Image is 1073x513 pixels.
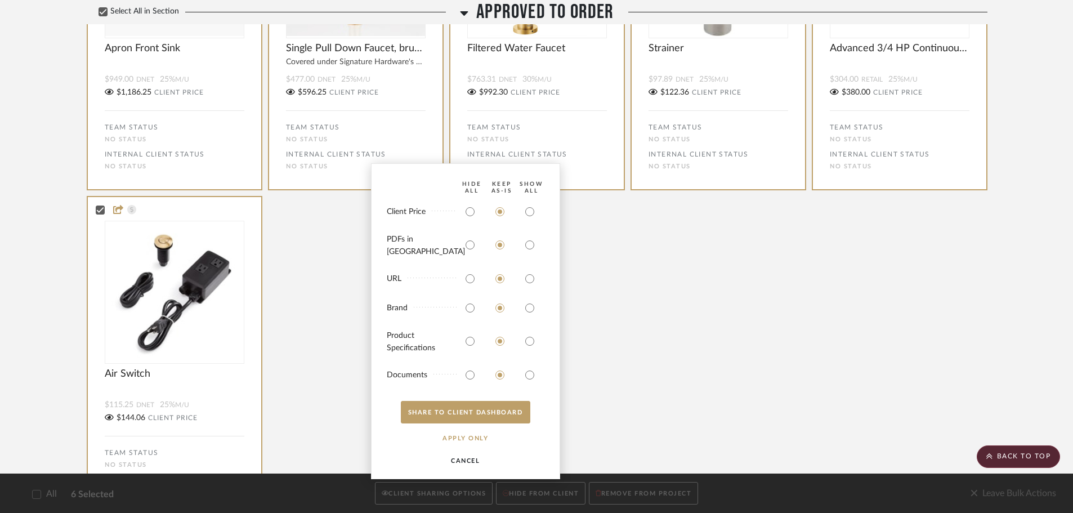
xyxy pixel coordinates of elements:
[387,206,457,218] div: Client Price
[401,401,530,423] button: SHARE TO CLIENT Dashboard
[387,302,457,315] div: Brand
[375,482,493,505] button: CLIENT SHARING OPTIONS
[431,449,500,472] button: CANCEL
[977,445,1060,468] scroll-to-top-button: BACK TO TOP
[487,181,517,194] div: Keep AS-IS
[589,482,698,505] button: REMOVE FROM PROJECT
[71,487,114,501] span: 6 Selected
[517,181,547,194] div: SHOW ALL
[387,234,457,258] div: PDFs in [GEOGRAPHIC_DATA]
[387,330,457,355] div: Product Specifications
[387,369,457,382] div: Documents
[431,427,500,449] button: APPLY Only
[387,273,457,286] div: URL
[496,482,585,505] button: HIDE FROM CLIENT
[457,181,487,194] div: HIDE All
